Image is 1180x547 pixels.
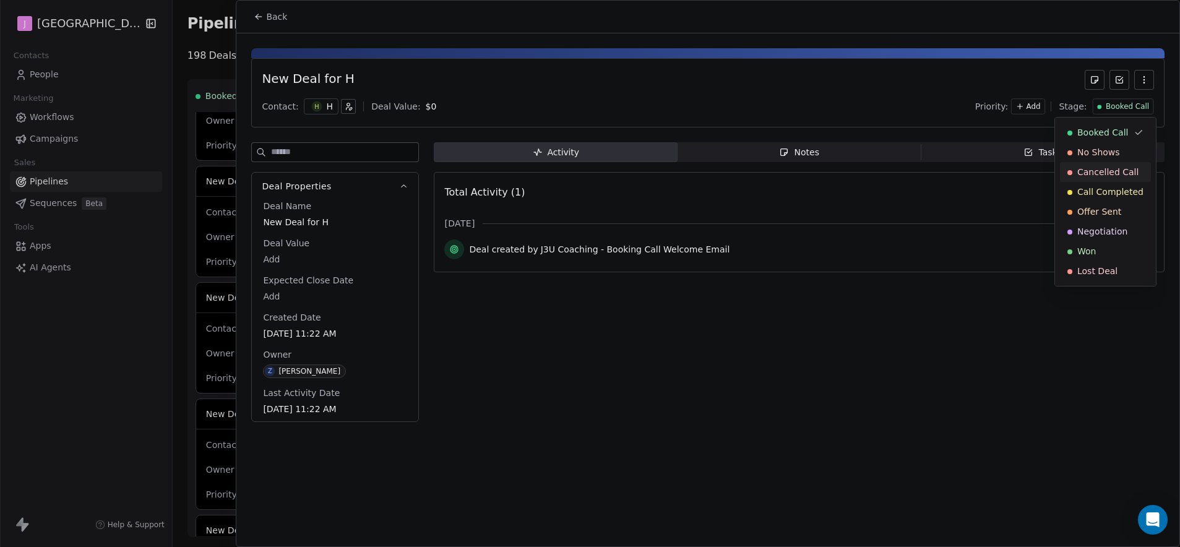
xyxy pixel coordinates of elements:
span: Call Completed [1077,186,1143,198]
span: No Shows [1077,146,1120,158]
span: Won [1077,245,1096,257]
span: Offer Sent [1077,205,1121,218]
span: Booked Call [1077,126,1128,139]
div: Suggestions [1060,123,1151,281]
span: Lost Deal [1077,265,1118,277]
span: Negotiation [1077,225,1127,238]
span: Cancelled Call [1077,166,1139,178]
